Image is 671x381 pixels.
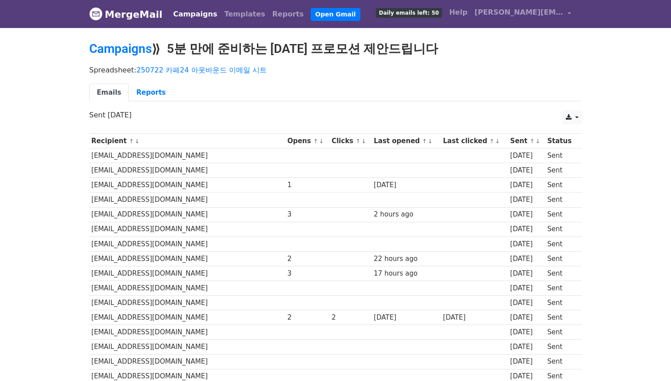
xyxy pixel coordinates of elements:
[287,313,327,323] div: 2
[545,237,577,251] td: Sent
[489,138,494,144] a: ↑
[313,138,318,144] a: ↑
[510,313,543,323] div: [DATE]
[510,180,543,190] div: [DATE]
[89,134,285,148] th: Recipient
[134,138,139,144] a: ↓
[495,138,500,144] a: ↓
[374,254,438,264] div: 22 hours ago
[89,178,285,193] td: [EMAIL_ADDRESS][DOMAIN_NAME]
[332,313,369,323] div: 2
[510,151,543,161] div: [DATE]
[89,207,285,222] td: [EMAIL_ADDRESS][DOMAIN_NAME]
[89,7,103,20] img: MergeMail logo
[545,296,577,310] td: Sent
[374,209,438,220] div: 2 hours ago
[535,138,540,144] a: ↓
[285,134,330,148] th: Opens
[287,209,327,220] div: 3
[510,239,543,249] div: [DATE]
[441,134,508,148] th: Last clicked
[510,269,543,279] div: [DATE]
[508,134,545,148] th: Sent
[89,84,129,102] a: Emails
[361,138,366,144] a: ↓
[545,134,577,148] th: Status
[319,138,324,144] a: ↓
[510,254,543,264] div: [DATE]
[545,163,577,178] td: Sent
[89,5,162,24] a: MergeMail
[471,4,575,24] a: [PERSON_NAME][EMAIL_ADDRESS][DOMAIN_NAME]
[374,269,438,279] div: 17 hours ago
[545,222,577,237] td: Sent
[545,325,577,340] td: Sent
[372,4,446,21] a: Daily emails left: 50
[269,5,308,23] a: Reports
[510,327,543,337] div: [DATE]
[376,8,442,18] span: Daily emails left: 50
[89,148,285,163] td: [EMAIL_ADDRESS][DOMAIN_NAME]
[89,193,285,207] td: [EMAIL_ADDRESS][DOMAIN_NAME]
[89,41,152,56] a: Campaigns
[311,8,360,21] a: Open Gmail
[287,269,327,279] div: 3
[221,5,268,23] a: Templates
[89,251,285,266] td: [EMAIL_ADDRESS][DOMAIN_NAME]
[510,224,543,234] div: [DATE]
[89,281,285,296] td: [EMAIL_ADDRESS][DOMAIN_NAME]
[545,266,577,281] td: Sent
[170,5,221,23] a: Campaigns
[136,66,267,74] a: 250722 카페24 아웃바운드 이메일 시트
[510,195,543,205] div: [DATE]
[287,254,327,264] div: 2
[545,310,577,325] td: Sent
[89,354,285,369] td: [EMAIL_ADDRESS][DOMAIN_NAME]
[374,180,438,190] div: [DATE]
[474,7,563,18] span: [PERSON_NAME][EMAIL_ADDRESS][DOMAIN_NAME]
[89,41,582,56] h2: ⟫ 5분 만에 준비하는 [DATE] 프로모션 제안드립니다
[545,340,577,354] td: Sent
[89,296,285,310] td: [EMAIL_ADDRESS][DOMAIN_NAME]
[89,222,285,237] td: [EMAIL_ADDRESS][DOMAIN_NAME]
[545,178,577,193] td: Sent
[371,134,441,148] th: Last opened
[89,163,285,178] td: [EMAIL_ADDRESS][DOMAIN_NAME]
[443,313,506,323] div: [DATE]
[89,310,285,325] td: [EMAIL_ADDRESS][DOMAIN_NAME]
[510,283,543,293] div: [DATE]
[446,4,471,21] a: Help
[89,110,582,120] p: Sent [DATE]
[356,138,361,144] a: ↑
[89,65,582,75] p: Spreadsheet:
[129,84,173,102] a: Reports
[89,237,285,251] td: [EMAIL_ADDRESS][DOMAIN_NAME]
[89,325,285,340] td: [EMAIL_ADDRESS][DOMAIN_NAME]
[510,298,543,308] div: [DATE]
[545,148,577,163] td: Sent
[510,209,543,220] div: [DATE]
[329,134,371,148] th: Clicks
[545,207,577,222] td: Sent
[374,313,438,323] div: [DATE]
[510,342,543,352] div: [DATE]
[510,165,543,176] div: [DATE]
[545,193,577,207] td: Sent
[287,180,327,190] div: 1
[89,340,285,354] td: [EMAIL_ADDRESS][DOMAIN_NAME]
[545,354,577,369] td: Sent
[510,357,543,367] div: [DATE]
[545,281,577,296] td: Sent
[530,138,535,144] a: ↑
[129,138,134,144] a: ↑
[422,138,427,144] a: ↑
[428,138,433,144] a: ↓
[545,251,577,266] td: Sent
[89,266,285,281] td: [EMAIL_ADDRESS][DOMAIN_NAME]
